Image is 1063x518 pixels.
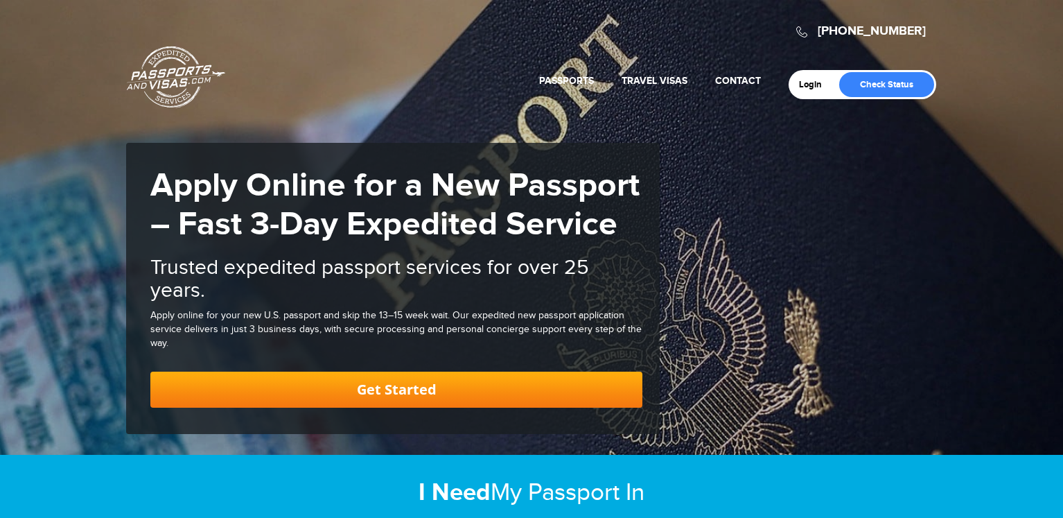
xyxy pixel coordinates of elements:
a: Check Status [839,72,934,97]
a: Get Started [150,372,642,408]
strong: Apply Online for a New Passport – Fast 3-Day Expedited Service [150,166,640,245]
a: Contact [715,75,761,87]
a: [PHONE_NUMBER] [818,24,926,39]
div: Apply online for your new U.S. passport and skip the 13–15 week wait. Our expedited new passport ... [150,309,642,351]
a: Login [799,79,832,90]
a: Passports & [DOMAIN_NAME] [127,46,225,108]
strong: I Need [419,478,491,508]
h2: My [126,478,937,508]
span: Passport In [528,478,644,507]
a: Travel Visas [622,75,687,87]
h2: Trusted expedited passport services for over 25 years. [150,257,642,302]
a: Passports [539,75,594,87]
